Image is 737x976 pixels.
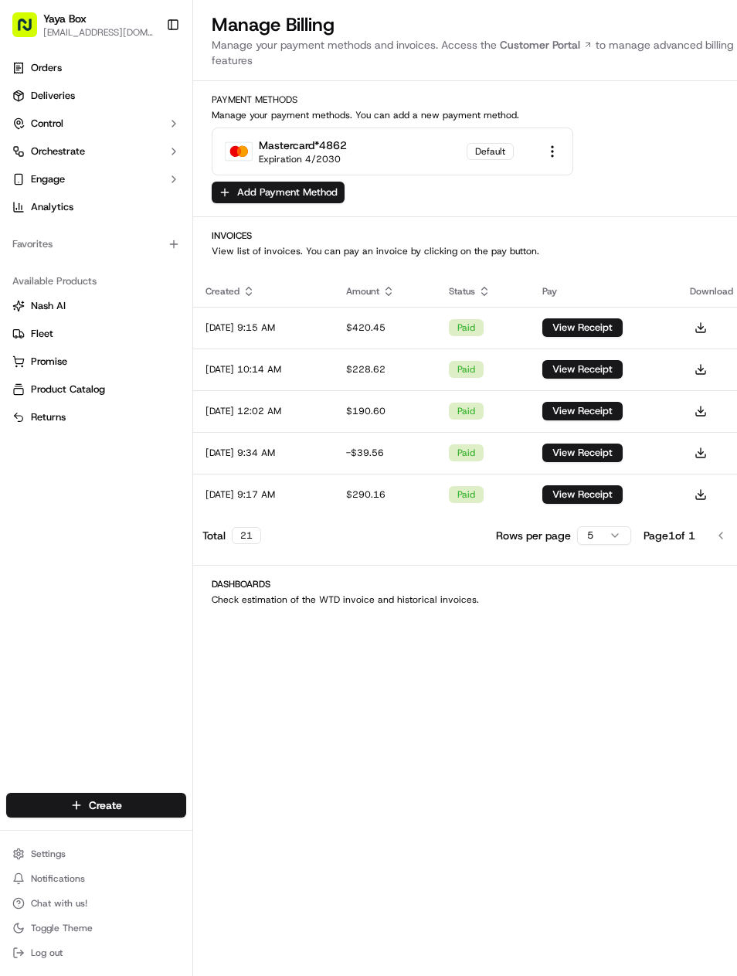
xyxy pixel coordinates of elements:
a: Product Catalog [12,383,180,396]
span: Orders [31,61,62,75]
td: [DATE] 9:17 AM [193,474,334,515]
button: Yaya Box[EMAIL_ADDRESS][DOMAIN_NAME] [6,6,160,43]
div: Total [202,527,261,544]
div: Created [205,285,321,298]
button: View Receipt [542,360,623,379]
span: Control [31,117,63,131]
span: Toggle Theme [31,922,93,934]
div: Amount [346,285,424,298]
button: View Receipt [542,485,623,504]
span: Fleet [31,327,53,341]
a: Deliveries [6,83,186,108]
span: Analytics [31,200,73,214]
div: Default [467,143,514,160]
td: [DATE] 10:14 AM [193,349,334,390]
td: [DATE] 9:15 AM [193,307,334,349]
button: Create [6,793,186,818]
span: Create [89,797,122,813]
div: Page 1 of 1 [644,528,695,543]
p: Rows per page [496,528,571,543]
span: Notifications [31,872,85,885]
button: View Receipt [542,318,623,337]
div: Favorites [6,232,186,257]
div: -$39.56 [346,447,424,459]
td: [DATE] 12:02 AM [193,390,334,432]
div: mastercard *4862 [259,138,347,153]
button: [EMAIL_ADDRESS][DOMAIN_NAME] [43,26,154,39]
div: paid [449,319,484,336]
span: Promise [31,355,67,369]
span: Orchestrate [31,145,85,158]
a: Nash AI [12,299,180,313]
div: Expiration 4/2030 [259,153,341,165]
span: Engage [31,172,65,186]
div: $290.16 [346,488,424,501]
button: Engage [6,167,186,192]
span: Settings [31,848,66,860]
button: Nash AI [6,294,186,318]
div: $420.45 [346,321,424,334]
button: Promise [6,349,186,374]
span: Chat with us! [31,897,87,910]
button: Settings [6,843,186,865]
div: Status [449,285,518,298]
div: Pay [542,285,665,298]
button: View Receipt [542,444,623,462]
button: Chat with us! [6,893,186,914]
button: Returns [6,405,186,430]
button: Yaya Box [43,11,87,26]
button: Orchestrate [6,139,186,164]
button: Toggle Theme [6,917,186,939]
button: Control [6,111,186,136]
a: Analytics [6,195,186,219]
a: Returns [12,410,180,424]
div: paid [449,403,484,420]
button: Fleet [6,321,186,346]
a: Orders [6,56,186,80]
div: Available Products [6,269,186,294]
span: Returns [31,410,66,424]
div: paid [449,486,484,503]
button: Add Payment Method [212,182,345,203]
button: View Receipt [542,402,623,420]
span: Product Catalog [31,383,105,396]
span: Nash AI [31,299,66,313]
div: $190.60 [346,405,424,417]
div: $228.62 [346,363,424,376]
button: Notifications [6,868,186,889]
span: Log out [31,947,63,959]
div: 21 [232,527,261,544]
td: [DATE] 9:34 AM [193,432,334,474]
a: Promise [12,355,180,369]
a: Fleet [12,327,180,341]
div: paid [449,444,484,461]
div: paid [449,361,484,378]
a: Customer Portal [497,37,596,53]
button: Product Catalog [6,377,186,402]
span: Deliveries [31,89,75,103]
button: Log out [6,942,186,964]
